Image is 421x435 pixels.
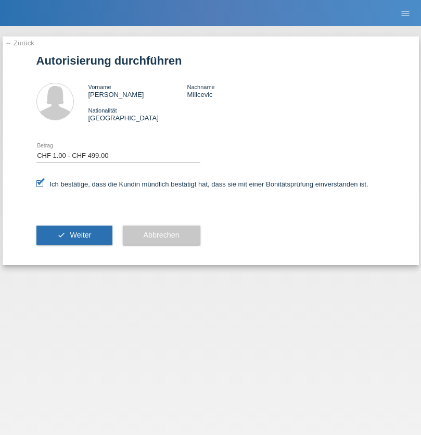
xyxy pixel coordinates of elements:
[88,83,187,98] div: [PERSON_NAME]
[123,226,200,245] button: Abbrechen
[5,39,34,47] a: ← Zurück
[88,84,111,90] span: Vorname
[88,106,187,122] div: [GEOGRAPHIC_DATA]
[57,231,66,239] i: check
[36,226,112,245] button: check Weiter
[187,83,286,98] div: Milicevic
[36,180,368,188] label: Ich bestätige, dass die Kundin mündlich bestätigt hat, dass sie mit einer Bonitätsprüfung einvers...
[400,8,411,19] i: menu
[70,231,91,239] span: Weiter
[36,54,385,67] h1: Autorisierung durchführen
[395,10,416,16] a: menu
[187,84,214,90] span: Nachname
[88,107,117,114] span: Nationalität
[144,231,180,239] span: Abbrechen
